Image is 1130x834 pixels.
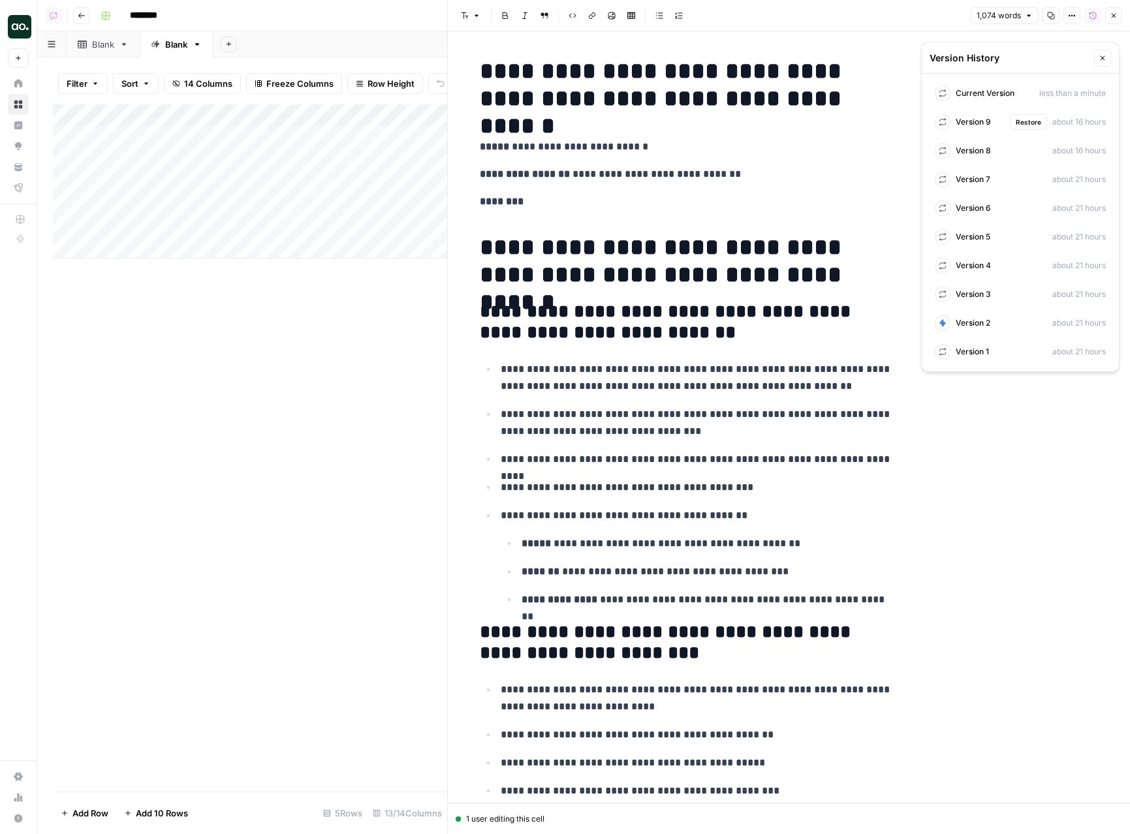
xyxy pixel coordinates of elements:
[930,52,1090,65] div: Version History
[368,803,447,824] div: 13/14 Columns
[72,807,108,820] span: Add Row
[1052,145,1106,157] span: about 16 hours
[164,73,241,94] button: 14 Columns
[956,145,991,157] span: Version 8
[8,787,29,808] a: Usage
[347,73,423,94] button: Row Height
[8,10,29,43] button: Workspace: AirOps Builders
[121,77,138,90] span: Sort
[971,7,1039,24] button: 1,074 words
[8,136,29,157] a: Opportunities
[1039,87,1106,99] span: less than a minute
[956,317,990,329] span: Version 2
[8,73,29,94] a: Home
[113,73,159,94] button: Sort
[956,346,989,358] span: Version 1
[956,116,991,128] span: Version 9
[184,77,232,90] span: 14 Columns
[956,231,990,243] span: Version 5
[8,157,29,178] a: Your Data
[1052,231,1106,243] span: about 21 hours
[1052,116,1106,128] span: about 16 hours
[318,803,368,824] div: 5 Rows
[92,38,114,51] div: Blank
[8,115,29,136] a: Insights
[1052,260,1106,271] span: about 21 hours
[266,77,334,90] span: Freeze Columns
[1016,117,1041,127] span: Restore
[116,803,196,824] button: Add 10 Rows
[136,807,188,820] span: Add 10 Rows
[956,202,991,214] span: Version 6
[67,31,140,57] a: Blank
[1052,346,1106,358] span: about 21 hours
[8,808,29,829] button: Help + Support
[956,87,1014,99] span: Current Version
[456,813,1122,825] div: 1 user editing this cell
[53,803,116,824] button: Add Row
[956,260,991,271] span: Version 4
[1052,317,1106,329] span: about 21 hours
[165,38,187,51] div: Blank
[1052,202,1106,214] span: about 21 hours
[368,77,415,90] span: Row Height
[8,15,31,39] img: AirOps Builders Logo
[1052,174,1106,185] span: about 21 hours
[1010,114,1047,130] button: Restore
[977,10,1021,22] span: 1,074 words
[1052,288,1106,300] span: about 21 hours
[246,73,342,94] button: Freeze Columns
[8,766,29,787] a: Settings
[956,288,991,300] span: Version 3
[956,174,990,185] span: Version 7
[8,94,29,115] a: Browse
[8,178,29,198] a: Flightpath
[140,31,213,57] a: Blank
[58,73,108,94] button: Filter
[67,77,87,90] span: Filter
